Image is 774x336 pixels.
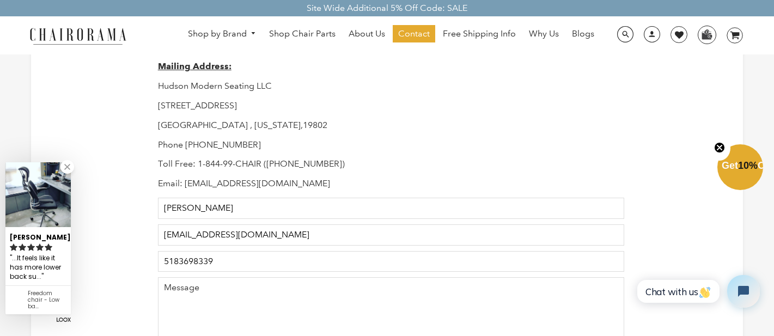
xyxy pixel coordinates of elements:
[158,224,625,246] input: Email
[182,26,262,42] a: Shop by Brand
[343,25,391,42] a: About Us
[349,28,385,40] span: About Us
[28,290,66,310] div: Freedom chair - Low back (Renewed)
[158,139,625,151] p: Phone [PHONE_NUMBER]
[19,243,26,251] svg: rating icon full
[45,243,52,251] svg: rating icon full
[529,28,559,40] span: Why Us
[10,243,17,251] svg: rating icon full
[158,198,625,219] input: Name
[625,266,769,317] iframe: Tidio Chat
[10,253,66,283] div: ...It feels like it has more lower back support too....
[264,25,341,42] a: Shop Chair Parts
[158,158,625,170] p: Toll Free: 1-844-99-CHAIR ([PHONE_NUMBER])
[709,136,730,161] button: Close teaser
[566,25,600,42] a: Blogs
[27,243,35,251] svg: rating icon full
[722,160,772,171] span: Get Off
[36,243,44,251] svg: rating icon full
[443,28,516,40] span: Free Shipping Info
[158,251,625,272] input: Phone Number
[158,81,625,92] p: Hudson Modern Seating LLC
[738,160,758,171] span: 10%
[23,26,132,45] img: chairorama
[572,28,594,40] span: Blogs
[393,25,435,42] a: Contact
[5,162,71,228] img: Zachary review of Freedom chair - Low back (Renewed)
[717,145,763,191] div: Get10%OffClose teaser
[437,25,521,42] a: Free Shipping Info
[158,120,625,131] p: [GEOGRAPHIC_DATA] , [US_STATE],19802
[10,229,66,242] div: [PERSON_NAME]
[523,25,564,42] a: Why Us
[179,25,604,45] nav: DesktopNavigation
[158,178,625,190] p: Email: [EMAIL_ADDRESS][DOMAIN_NAME]
[158,100,625,112] p: [STREET_ADDRESS]
[269,28,336,40] span: Shop Chair Parts
[398,28,430,40] span: Contact
[158,61,231,71] strong: Mailing Address:
[698,26,715,42] img: WhatsApp_Image_2024-07-12_at_16.23.01.webp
